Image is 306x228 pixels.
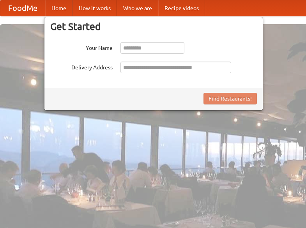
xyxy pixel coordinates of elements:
[203,93,257,104] button: Find Restaurants!
[50,21,257,32] h3: Get Started
[73,0,117,16] a: How it works
[50,62,113,71] label: Delivery Address
[50,42,113,52] label: Your Name
[0,0,45,16] a: FoodMe
[158,0,205,16] a: Recipe videos
[117,0,158,16] a: Who we are
[45,0,73,16] a: Home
